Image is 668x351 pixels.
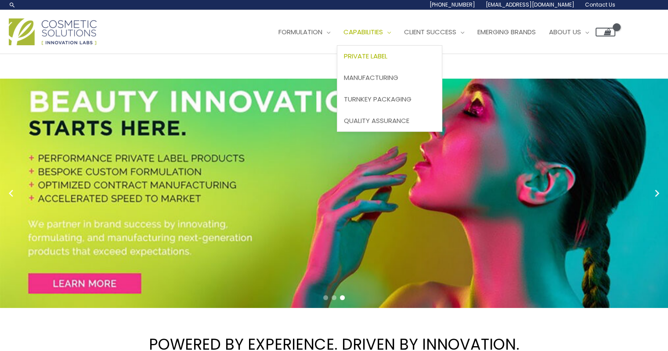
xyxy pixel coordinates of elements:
[337,19,397,45] a: Capabilities
[332,295,336,300] span: Go to slide 2
[585,1,615,8] span: Contact Us
[549,27,581,36] span: About Us
[265,19,615,45] nav: Site Navigation
[344,116,409,125] span: Quality Assurance
[486,1,574,8] span: [EMAIL_ADDRESS][DOMAIN_NAME]
[337,110,442,131] a: Quality Assurance
[9,1,16,8] a: Search icon link
[477,27,536,36] span: Emerging Brands
[404,27,456,36] span: Client Success
[344,73,398,82] span: Manufacturing
[397,19,471,45] a: Client Success
[471,19,542,45] a: Emerging Brands
[337,88,442,110] a: Turnkey Packaging
[278,27,322,36] span: Formulation
[337,46,442,67] a: Private Label
[337,67,442,89] a: Manufacturing
[9,18,97,45] img: Cosmetic Solutions Logo
[343,27,383,36] span: Capabilities
[344,94,412,104] span: Turnkey Packaging
[596,28,615,36] a: View Shopping Cart, empty
[4,187,18,200] button: Previous slide
[542,19,596,45] a: About Us
[344,51,387,61] span: Private Label
[323,295,328,300] span: Go to slide 1
[430,1,475,8] span: [PHONE_NUMBER]
[272,19,337,45] a: Formulation
[340,295,345,300] span: Go to slide 3
[650,187,664,200] button: Next slide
